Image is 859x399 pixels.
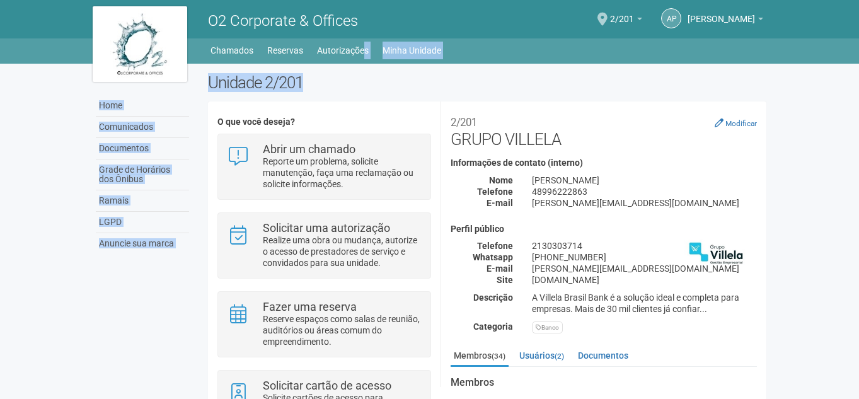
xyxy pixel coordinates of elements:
[610,2,634,24] span: 2/201
[267,42,303,59] a: Reservas
[451,377,757,388] strong: Membros
[451,116,477,129] small: 2/201
[451,111,757,149] h2: GRUPO VILLELA
[516,346,567,365] a: Usuários(2)
[522,274,766,286] div: [DOMAIN_NAME]
[383,42,441,59] a: Minha Unidade
[263,221,390,234] strong: Solicitar uma autorização
[688,2,755,24] span: agatha pedro de souza
[217,117,431,127] h4: O que você deseja?
[263,142,355,156] strong: Abrir um chamado
[263,379,391,392] strong: Solicitar cartão de acesso
[208,12,358,30] span: O2 Corporate & Offices
[228,223,421,269] a: Solicitar uma autorização Realize uma obra ou mudança, autorize o acesso de prestadores de serviç...
[93,6,187,82] img: logo.jpg
[473,292,513,303] strong: Descrição
[208,73,767,92] h2: Unidade 2/201
[473,321,513,332] strong: Categoria
[492,352,505,361] small: (34)
[451,346,509,367] a: Membros(34)
[451,158,757,168] h4: Informações de contato (interno)
[532,321,563,333] div: Banco
[263,234,421,269] p: Realize uma obra ou mudança, autorize o acesso de prestadores de serviço e convidados para sua un...
[575,346,631,365] a: Documentos
[522,186,766,197] div: 48996222863
[684,224,747,287] img: business.png
[487,263,513,274] strong: E-mail
[96,190,189,212] a: Ramais
[317,42,369,59] a: Autorizações
[555,352,564,361] small: (2)
[228,144,421,190] a: Abrir um chamado Reporte um problema, solicite manutenção, faça uma reclamação ou solicite inform...
[610,16,642,26] a: 2/201
[522,292,766,315] div: A Villela Brasil Bank é a solução ideal e completa para empresas. Mais de 30 mil clientes já conf...
[725,119,757,128] small: Modificar
[661,8,681,28] a: ap
[263,313,421,347] p: Reserve espaços como salas de reunião, auditórios ou áreas comum do empreendimento.
[263,300,357,313] strong: Fazer uma reserva
[228,301,421,347] a: Fazer uma reserva Reserve espaços como salas de reunião, auditórios ou áreas comum do empreendime...
[522,263,766,274] div: [PERSON_NAME][EMAIL_ADDRESS][DOMAIN_NAME]
[263,156,421,190] p: Reporte um problema, solicite manutenção, faça uma reclamação ou solicite informações.
[451,224,757,234] h4: Perfil público
[477,241,513,251] strong: Telefone
[210,42,253,59] a: Chamados
[477,187,513,197] strong: Telefone
[489,175,513,185] strong: Nome
[522,240,766,252] div: 2130303714
[522,252,766,263] div: [PHONE_NUMBER]
[715,118,757,128] a: Modificar
[522,175,766,186] div: [PERSON_NAME]
[96,233,189,254] a: Anuncie sua marca
[96,212,189,233] a: LGPD
[487,198,513,208] strong: E-mail
[96,138,189,159] a: Documentos
[473,252,513,262] strong: Whatsapp
[96,95,189,117] a: Home
[497,275,513,285] strong: Site
[522,197,766,209] div: [PERSON_NAME][EMAIL_ADDRESS][DOMAIN_NAME]
[688,16,763,26] a: [PERSON_NAME]
[96,159,189,190] a: Grade de Horários dos Ônibus
[96,117,189,138] a: Comunicados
